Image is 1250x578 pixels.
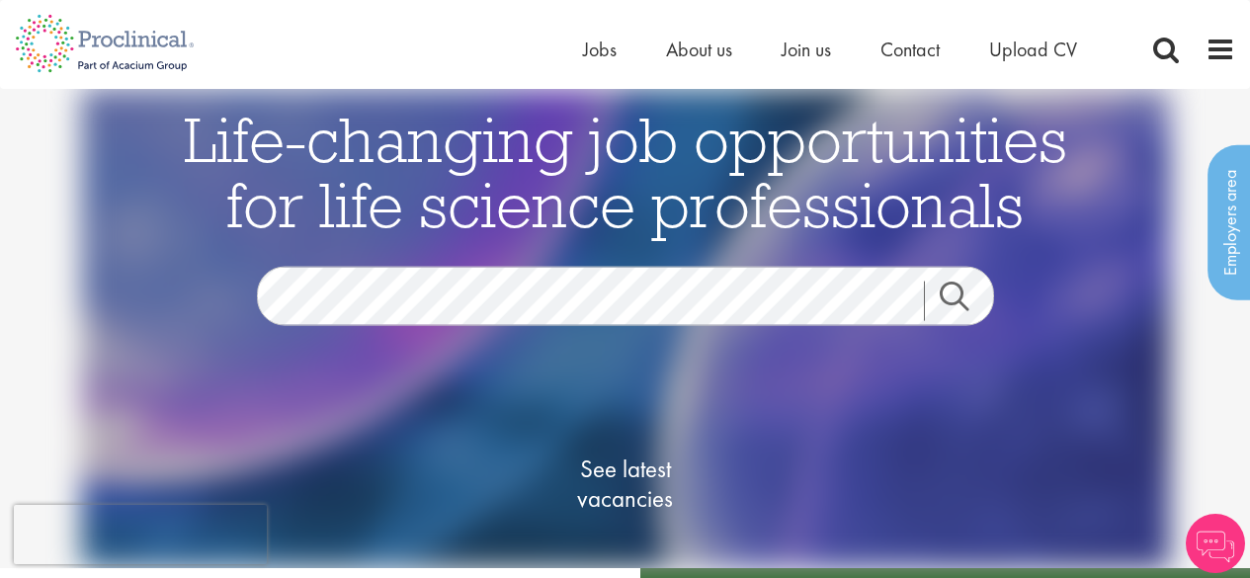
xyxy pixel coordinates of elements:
[880,37,940,62] a: Contact
[527,454,724,513] span: See latest vacancies
[666,37,732,62] a: About us
[924,281,1009,320] a: Job search submit button
[14,505,267,564] iframe: reCAPTCHA
[184,99,1067,243] span: Life-changing job opportunities for life science professionals
[81,89,1170,568] img: candidate home
[583,37,617,62] a: Jobs
[1186,514,1245,573] img: Chatbot
[782,37,831,62] a: Join us
[989,37,1077,62] a: Upload CV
